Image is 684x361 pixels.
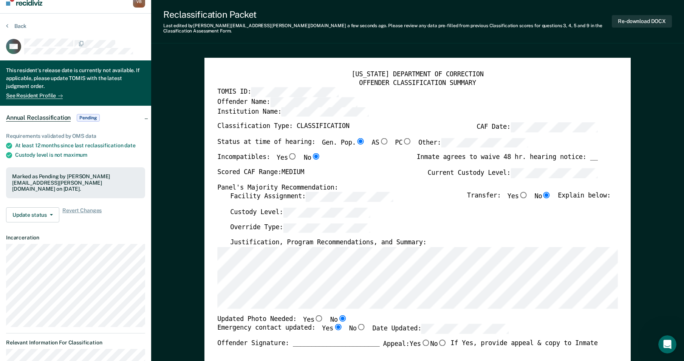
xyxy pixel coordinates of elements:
[441,138,528,148] input: Other:
[416,153,597,168] div: Inmate agrees to waive 48 hr. hearing notice: __
[270,97,357,107] input: Offender Name:
[534,192,551,202] label: No
[311,153,321,160] input: No
[217,153,320,168] div: Incompatibles:
[6,133,145,139] div: Requirements validated by OMS data
[217,339,598,360] div: Offender Signature: _______________________ If Yes, provide appeal & copy to Inmate
[283,223,370,233] input: Override Type:
[542,192,551,198] input: No
[163,9,612,20] div: Reclassification Packet
[217,79,618,87] div: OFFENDER CLASSIFICATION SUMMARY
[217,107,369,117] label: Institution Name:
[430,339,447,349] label: No
[372,324,509,334] label: Date Updated:
[230,207,370,217] label: Custody Level:
[217,87,339,97] label: TOMIS ID:
[15,152,145,158] div: Custody level is not
[511,168,598,178] input: Current Custody Level:
[410,339,430,349] label: Yes
[314,315,324,321] input: Yes
[383,339,447,354] label: Appeal:
[508,192,528,202] label: Yes
[62,207,102,222] span: Revert Changes
[12,173,139,192] div: Marked as Pending by [PERSON_NAME][EMAIL_ADDRESS][PERSON_NAME][DOMAIN_NAME] on [DATE].
[217,184,598,192] div: Panel's Majority Recommendation:
[6,23,26,29] button: Back
[230,192,393,202] label: Facility Assignment:
[322,324,343,334] label: Yes
[418,138,528,148] label: Other:
[467,192,611,207] div: Transfer: Explain below:
[658,335,676,353] iframe: Intercom live chat
[372,138,389,148] label: AS
[357,324,366,330] input: No
[217,168,304,178] label: Scored CAF Range: MEDIUM
[6,114,71,122] span: Annual Reclassification
[230,223,370,233] label: Override Type:
[283,207,370,217] input: Custody Level:
[306,192,393,202] input: Facility Assignment:
[477,122,598,132] label: CAF Date:
[6,93,63,99] a: See Resident Profile
[63,152,87,158] span: maximum
[6,207,59,222] button: Update status
[349,324,366,334] label: No
[338,315,347,321] input: No
[519,192,528,198] input: Yes
[288,153,297,160] input: Yes
[230,238,426,247] label: Justification, Program Recommendations, and Summary:
[6,339,145,346] dt: Relevant Information For Classification
[303,315,324,324] label: Yes
[282,107,369,117] input: Institution Name:
[77,114,99,122] span: Pending
[379,138,389,144] input: AS
[217,315,347,324] div: Updated Photo Needed:
[333,324,343,330] input: Yes
[217,71,618,79] div: [US_STATE] DEPARTMENT OF CORRECTION
[395,138,412,148] label: PC
[124,142,135,148] span: date
[347,23,386,28] span: a few seconds ago
[15,142,145,149] div: At least 12 months since last reclassification
[217,324,509,339] div: Emergency contact updated:
[427,168,597,178] label: Current Custody Level:
[438,339,447,346] input: No
[402,138,412,144] input: PC
[421,324,509,334] input: Date Updated:
[511,122,598,132] input: CAF Date:
[322,138,365,148] label: Gen. Pop.
[612,15,672,28] button: Re-download DOCX
[217,97,357,107] label: Offender Name:
[304,153,321,162] label: No
[6,66,145,92] div: This resident's release date is currently not available. If applicable, please update TOMIS with ...
[6,234,145,241] dt: Incarceration
[330,315,347,324] label: No
[163,23,612,34] div: Last edited by [PERSON_NAME][EMAIL_ADDRESS][PERSON_NAME][DOMAIN_NAME] . Please review any data pr...
[277,153,297,162] label: Yes
[217,138,528,153] div: Status at time of hearing:
[217,122,350,132] label: Classification Type: CLASSIFICATION
[356,138,365,144] input: Gen. Pop.
[251,87,339,97] input: TOMIS ID:
[421,339,430,346] input: Yes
